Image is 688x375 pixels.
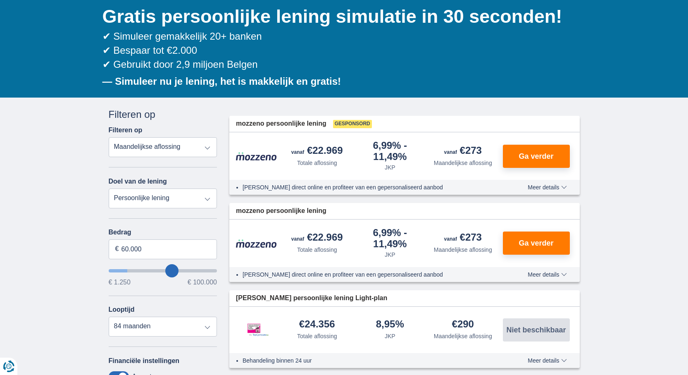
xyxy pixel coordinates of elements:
div: Totale aflossing [297,246,337,254]
div: €22.969 [291,146,343,157]
div: Filteren op [109,107,217,122]
div: €290 [452,319,474,330]
button: Meer details [521,271,573,278]
div: Totale aflossing [297,159,337,167]
button: Meer details [521,357,573,364]
span: Ga verder [519,153,553,160]
li: Behandeling binnen 24 uur [243,356,498,365]
img: product.pl.alt Mozzeno [236,152,277,161]
div: Maandelijkse aflossing [434,332,492,340]
div: 8,95% [376,319,404,330]
label: Doel van de lening [109,178,167,185]
span: € [115,244,119,254]
span: [PERSON_NAME] persoonlijke lening Light-plan [236,294,387,303]
label: Filteren op [109,127,143,134]
div: €273 [444,146,482,157]
button: Niet beschikbaar [503,318,570,342]
li: [PERSON_NAME] direct online en profiteer van een gepersonaliseerd aanbod [243,183,498,191]
div: JKP [385,163,395,172]
div: €24.356 [299,319,335,330]
span: Ga verder [519,239,553,247]
span: Meer details [528,358,567,363]
span: mozzeno persoonlijke lening [236,206,326,216]
span: Meer details [528,272,567,277]
img: product.pl.alt Leemans Kredieten [236,315,277,345]
label: Financiële instellingen [109,357,180,365]
label: Bedrag [109,229,217,236]
b: — Simuleer nu je lening, het is makkelijk en gratis! [102,76,341,87]
div: ✔ Simuleer gemakkelijk 20+ banken ✔ Bespaar tot €2.000 ✔ Gebruikt door 2,9 miljoen Belgen [102,29,580,72]
span: Meer details [528,184,567,190]
h1: Gratis persoonlijke lening simulatie in 30 seconden! [102,4,580,29]
button: Meer details [521,184,573,191]
li: [PERSON_NAME] direct online en profiteer van een gepersonaliseerd aanbod [243,270,498,279]
input: wantToBorrow [109,269,217,272]
div: €22.969 [291,232,343,244]
div: 6,99% [357,228,424,249]
div: Maandelijkse aflossing [434,246,492,254]
img: product.pl.alt Mozzeno [236,239,277,248]
span: Gesponsord [333,120,372,128]
div: Totale aflossing [297,332,337,340]
div: JKP [385,332,395,340]
div: 6,99% [357,141,424,162]
label: Looptijd [109,306,135,313]
span: € 100.000 [188,279,217,286]
button: Ga verder [503,145,570,168]
div: JKP [385,251,395,259]
span: € 1.250 [109,279,131,286]
span: mozzeno persoonlijke lening [236,119,326,129]
button: Ga verder [503,232,570,255]
div: Maandelijkse aflossing [434,159,492,167]
div: €273 [444,232,482,244]
span: Niet beschikbaar [506,326,566,334]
